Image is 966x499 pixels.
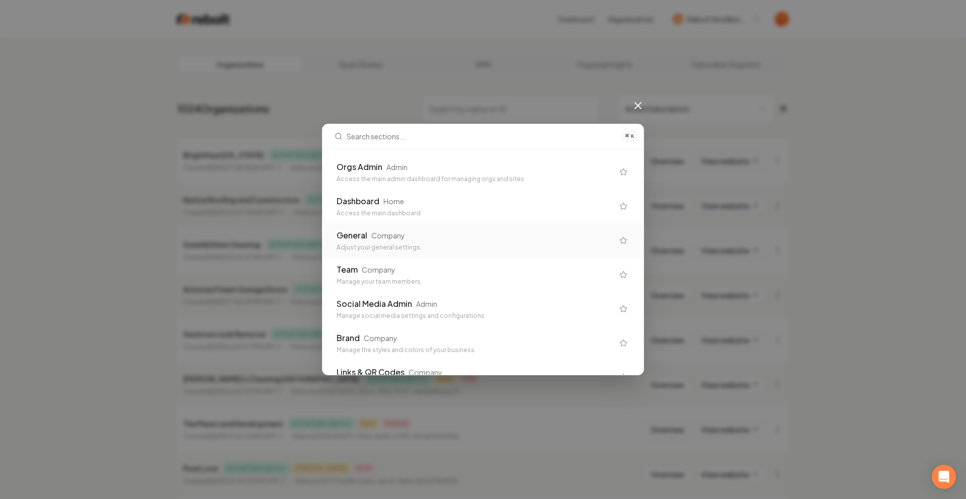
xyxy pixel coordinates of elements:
div: Admin [416,299,437,309]
div: Manage your team members. [337,278,613,286]
div: Company [364,333,397,343]
div: Adjust your general settings. [337,243,613,252]
input: Search sections... [347,124,616,148]
div: Search sections... [323,149,643,375]
div: Company [362,265,395,275]
div: Admin [386,162,408,172]
div: Team [337,264,358,276]
div: Orgs Admin [337,161,382,173]
div: Home [383,196,404,206]
div: Company [409,367,442,377]
div: Access the main dashboard [337,209,613,217]
div: General [337,229,367,241]
div: Dashboard [337,195,379,207]
div: Brand [337,332,360,344]
div: Company [371,230,405,240]
div: Access the main admin dashboard for managing orgs and sites [337,175,613,183]
div: Manage the styles and colors of your business. [337,346,613,354]
div: Open Intercom Messenger [932,465,956,489]
div: Manage social media settings and configurations [337,312,613,320]
div: Links & QR Codes [337,366,405,378]
div: Social Media Admin [337,298,412,310]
